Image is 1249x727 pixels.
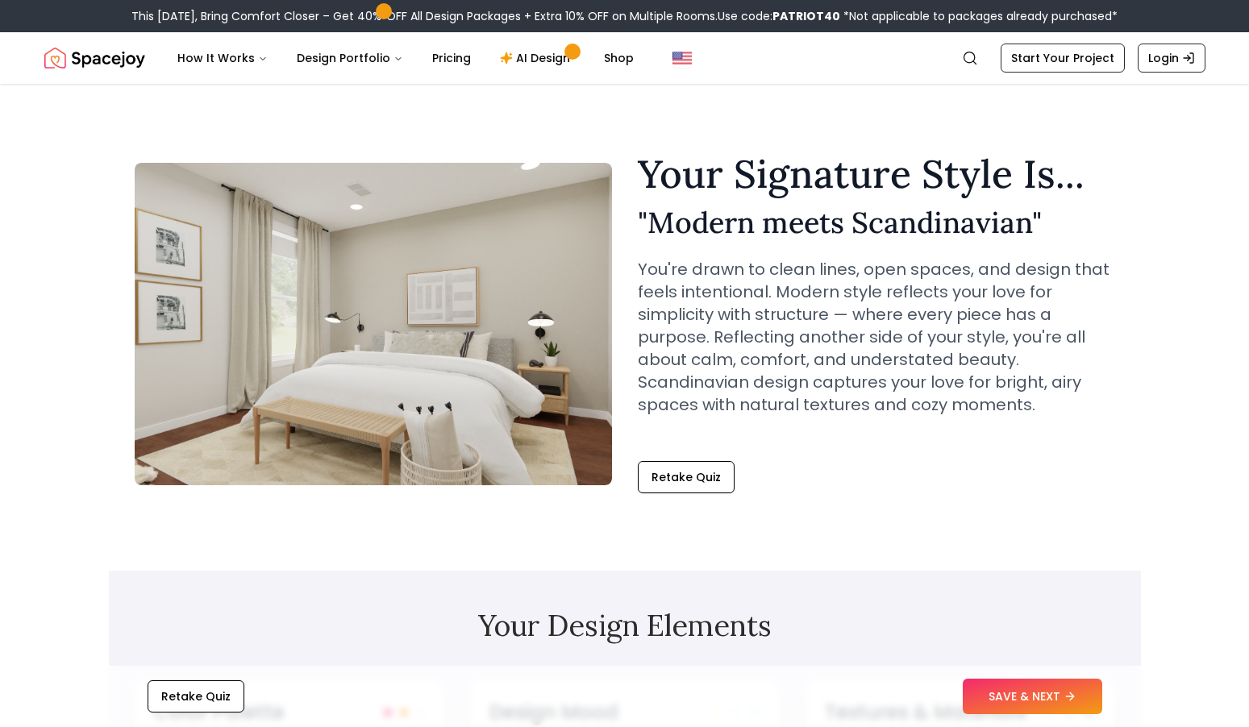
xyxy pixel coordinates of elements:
[638,461,735,493] button: Retake Quiz
[44,32,1205,84] nav: Global
[840,8,1118,24] span: *Not applicable to packages already purchased*
[419,42,484,74] a: Pricing
[591,42,647,74] a: Shop
[772,8,840,24] b: PATRIOT40
[638,258,1115,416] p: You're drawn to clean lines, open spaces, and design that feels intentional. Modern style reflect...
[148,680,244,712] button: Retake Quiz
[1138,44,1205,73] a: Login
[672,48,692,68] img: United States
[1001,44,1125,73] a: Start Your Project
[164,42,281,74] button: How It Works
[638,206,1115,239] h2: " Modern meets Scandinavian "
[963,679,1102,714] button: SAVE & NEXT
[44,42,145,74] a: Spacejoy
[164,42,647,74] nav: Main
[135,609,1115,642] h2: Your Design Elements
[718,8,840,24] span: Use code:
[131,8,1118,24] div: This [DATE], Bring Comfort Closer – Get 40% OFF All Design Packages + Extra 10% OFF on Multiple R...
[284,42,416,74] button: Design Portfolio
[638,155,1115,193] h1: Your Signature Style Is...
[44,42,145,74] img: Spacejoy Logo
[135,163,612,485] img: Modern meets Scandinavian Style Example
[487,42,588,74] a: AI Design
